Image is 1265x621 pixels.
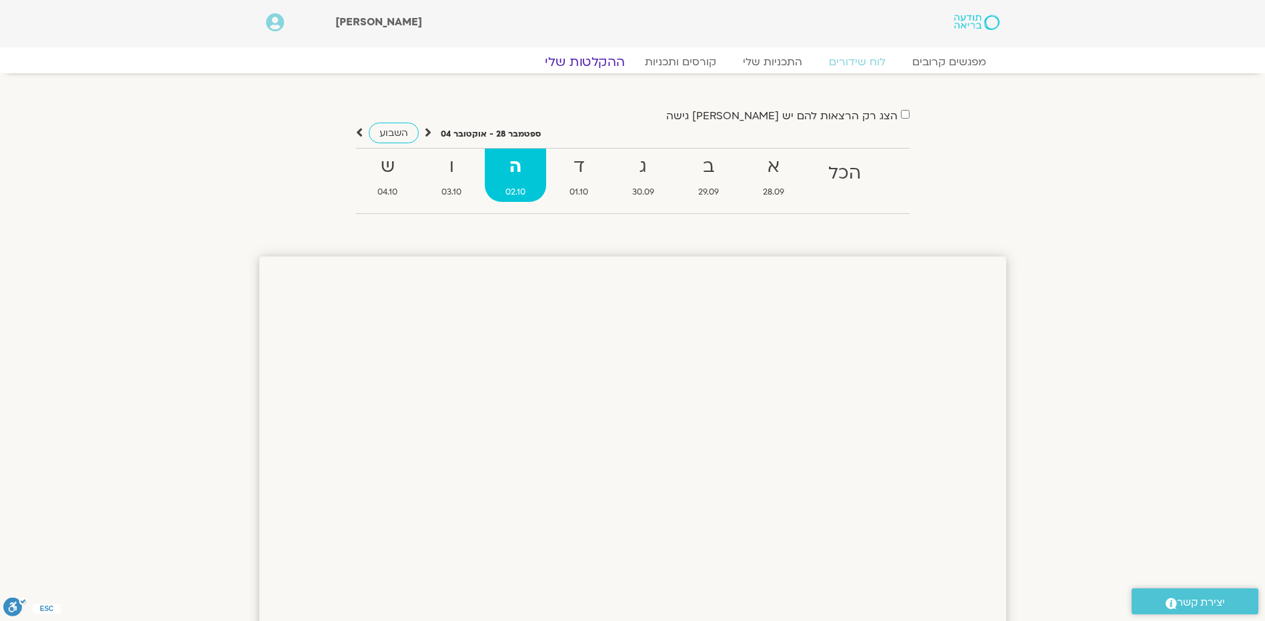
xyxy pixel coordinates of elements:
[742,152,805,182] strong: א
[742,185,805,199] span: 28.09
[742,149,805,202] a: א28.09
[816,55,899,69] a: לוח שידורים
[549,152,609,182] strong: ד
[485,152,546,182] strong: ה
[1177,594,1225,612] span: יצירת קשר
[421,185,482,199] span: 03.10
[730,55,816,69] a: התכניות שלי
[808,159,882,189] strong: הכל
[1132,588,1258,614] a: יצירת קשר
[441,127,541,141] p: ספטמבר 28 - אוקטובר 04
[369,123,419,143] a: השבוע
[678,185,740,199] span: 29.09
[485,149,546,202] a: ה02.10
[549,185,609,199] span: 01.10
[808,149,882,202] a: הכל
[266,55,1000,69] nav: Menu
[485,185,546,199] span: 02.10
[611,149,675,202] a: ג30.09
[666,110,898,122] label: הצג רק הרצאות להם יש [PERSON_NAME] גישה
[611,152,675,182] strong: ג
[335,15,422,29] span: [PERSON_NAME]
[678,149,740,202] a: ב29.09
[611,185,675,199] span: 30.09
[631,55,730,69] a: קורסים ותכניות
[549,149,609,202] a: ד01.10
[421,149,482,202] a: ו03.10
[379,127,408,139] span: השבוע
[357,149,419,202] a: ש04.10
[529,54,641,70] a: ההקלטות שלי
[357,185,419,199] span: 04.10
[421,152,482,182] strong: ו
[899,55,1000,69] a: מפגשים קרובים
[357,152,419,182] strong: ש
[678,152,740,182] strong: ב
